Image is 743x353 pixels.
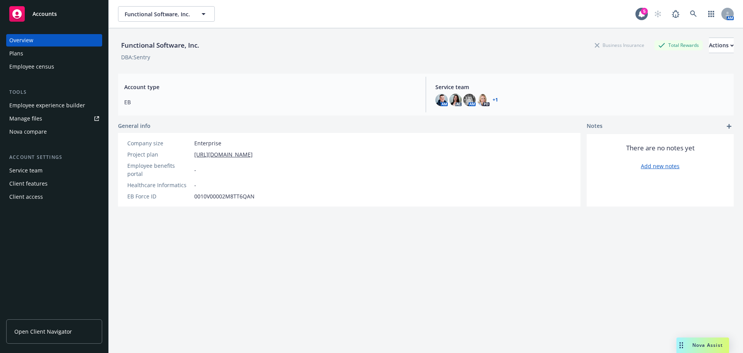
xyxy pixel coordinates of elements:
[9,60,54,73] div: Employee census
[641,162,680,170] a: Add new notes
[127,139,191,147] div: Company size
[6,153,102,161] div: Account settings
[676,338,729,353] button: Nova Assist
[194,139,221,147] span: Enterprise
[493,98,498,102] a: +1
[477,94,490,106] img: photo
[435,83,728,91] span: Service team
[121,53,150,61] div: DBA: Sentry
[6,3,102,25] a: Accounts
[194,150,253,158] a: [URL][DOMAIN_NAME]
[9,126,47,138] div: Nova compare
[6,47,102,60] a: Plans
[591,40,648,50] div: Business Insurance
[6,126,102,138] a: Nova compare
[724,122,734,131] a: add
[6,60,102,73] a: Employee census
[124,83,416,91] span: Account type
[9,191,43,203] div: Client access
[6,191,102,203] a: Client access
[124,98,416,106] span: EB
[33,11,57,17] span: Accounts
[686,6,701,22] a: Search
[641,8,648,15] div: 5
[587,122,603,131] span: Notes
[9,34,33,46] div: Overview
[654,40,703,50] div: Total Rewards
[650,6,666,22] a: Start snowing
[6,164,102,177] a: Service team
[127,192,191,200] div: EB Force ID
[6,99,102,112] a: Employee experience builder
[449,94,462,106] img: photo
[676,338,686,353] div: Drag to move
[9,164,43,177] div: Service team
[118,40,202,50] div: Functional Software, Inc.
[6,112,102,125] a: Manage files
[626,143,695,153] span: There are no notes yet
[14,327,72,336] span: Open Client Navigator
[6,177,102,190] a: Client features
[6,88,102,96] div: Tools
[9,47,23,60] div: Plans
[118,122,151,130] span: General info
[127,162,191,178] div: Employee benefits portal
[9,99,85,112] div: Employee experience builder
[6,34,102,46] a: Overview
[463,94,476,106] img: photo
[194,166,196,174] span: -
[125,10,192,18] span: Functional Software, Inc.
[692,342,723,348] span: Nova Assist
[127,150,191,158] div: Project plan
[668,6,683,22] a: Report a Bug
[127,181,191,189] div: Healthcare Informatics
[709,38,734,53] button: Actions
[9,177,48,190] div: Client features
[435,94,448,106] img: photo
[9,112,42,125] div: Manage files
[194,181,196,189] span: -
[704,6,719,22] a: Switch app
[194,192,255,200] span: 0010V00002M8TT6QAN
[118,6,215,22] button: Functional Software, Inc.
